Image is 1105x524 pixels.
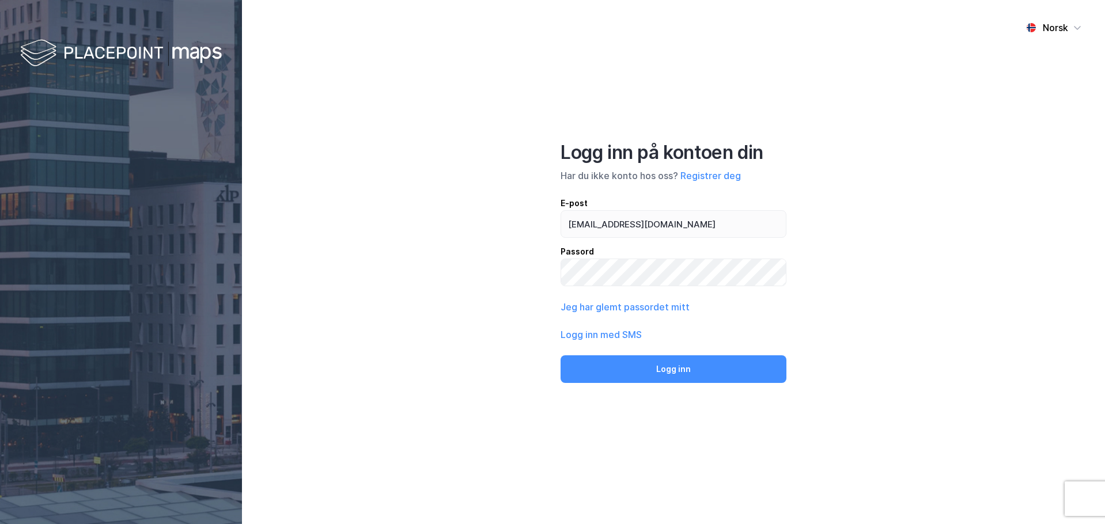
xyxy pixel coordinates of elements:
div: Norsk [1043,21,1068,35]
img: logo-white.f07954bde2210d2a523dddb988cd2aa7.svg [20,37,222,71]
iframe: Chat Widget [1047,469,1105,524]
button: Jeg har glemt passordet mitt [561,300,690,314]
button: Logg inn med SMS [561,328,642,341]
button: Logg inn [561,355,786,383]
div: Passord [561,245,786,259]
button: Registrer deg [680,169,741,183]
div: Kontrollprogram for chat [1047,469,1105,524]
div: Logg inn på kontoen din [561,141,786,164]
div: E-post [561,196,786,210]
div: Har du ikke konto hos oss? [561,169,786,183]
